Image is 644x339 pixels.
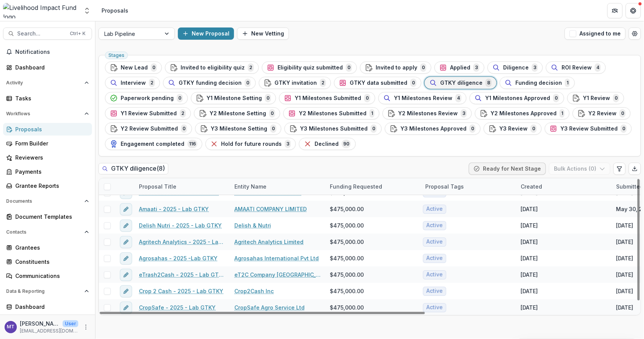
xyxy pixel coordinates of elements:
[262,61,357,74] button: Eligibility quiz submitted0
[15,272,86,280] div: Communications
[330,238,364,246] span: $475,000.00
[120,285,132,297] button: edit
[20,320,60,328] p: [PERSON_NAME]
[234,254,319,262] a: Agrosahas International Pvt Ltd
[583,95,610,102] span: Y1 Review
[3,92,92,105] a: Tasks
[330,221,364,229] span: $475,000.00
[378,92,466,104] button: Y1 Milestones Review4
[516,178,612,195] div: Created
[299,110,366,117] span: Y2 Milestones Submitted
[134,182,181,190] div: Proposal Title
[410,79,416,87] span: 0
[108,53,124,58] span: Stages
[191,92,276,104] button: Y1 Milestone Setting0
[15,258,86,266] div: Constituents
[3,46,92,58] button: Notifications
[234,303,305,312] a: CropSafe Agro Service Ltd
[102,6,128,15] div: Proposals
[15,63,86,71] div: Dashboard
[3,27,92,40] button: Search...
[3,210,92,223] a: Document Templates
[616,303,633,312] div: [DATE]
[3,61,92,74] a: Dashboard
[398,110,458,117] span: Y2 Milestones Review
[400,126,466,132] span: Y3 Milestones Approved
[105,77,160,89] button: Interview2
[3,241,92,254] a: Grantees
[234,287,274,295] a: Crop2Cash Inc
[545,123,632,135] button: Y3 Review Submitted0
[6,199,81,204] span: Documents
[98,5,131,16] nav: breadcrumb
[180,109,186,118] span: 2
[139,287,223,295] a: Crop 2 Cash - 2025 - Lab GTKY
[15,153,86,161] div: Reviewers
[3,285,92,297] button: Open Data & Reporting
[424,77,497,89] button: GTKY diligence8
[149,79,155,87] span: 2
[17,31,65,37] span: Search...
[234,221,271,229] a: Delish & Nutri
[120,220,132,232] button: edit
[248,63,254,72] span: 2
[485,95,550,102] span: Y1 Milestones Approved
[546,61,606,74] button: ROI Review4
[588,110,617,117] span: Y2 Review
[620,109,626,118] span: 0
[475,107,570,119] button: Y2 Milestones Approved1
[234,238,303,246] a: Agritech Analytics Limited
[181,65,245,71] span: Invited to eligibility quiz
[139,254,218,262] a: Agrosahas - 2025 -Lab GTKY
[376,65,417,71] span: Invited to apply
[120,203,132,215] button: edit
[195,123,281,135] button: Y3 Milestone Setting0
[245,79,251,87] span: 0
[325,182,387,190] div: Funding Requested
[473,63,479,72] span: 3
[549,163,610,175] button: Bulk Actions (0)
[20,328,78,334] p: [EMAIL_ADDRESS][DOMAIN_NAME]
[315,141,339,147] span: Declined
[521,287,538,295] div: [DATE]
[629,163,641,175] button: Export table data
[82,3,92,18] button: Open entity switcher
[521,205,538,213] div: [DATE]
[461,109,467,118] span: 3
[105,61,162,74] button: New Lead0
[360,61,431,74] button: Invited to apply0
[105,92,188,104] button: Paperwork pending0
[385,123,481,135] button: Y3 Milestones Approved0
[279,92,375,104] button: Y1 Milestones Submitted0
[383,107,472,119] button: Y2 Milestones Review3
[484,123,542,135] button: Y3 Review0
[521,221,538,229] div: [DATE]
[299,138,356,150] button: Declined90
[120,252,132,265] button: edit
[350,80,407,86] span: GTKY data submitted
[486,79,492,87] span: 8
[607,3,623,18] button: Partners
[165,61,259,74] button: Invited to eligibility quiz2
[6,229,81,235] span: Contacts
[499,126,528,132] span: Y3 Review
[15,168,86,176] div: Payments
[3,165,92,178] a: Payments
[15,139,86,147] div: Form Builder
[521,303,538,312] div: [DATE]
[3,270,92,282] a: Communications
[300,126,368,132] span: Y3 Milestones Submitted
[205,138,296,150] button: Hold for future rounds3
[259,77,331,89] button: GTKY invitation2
[3,300,92,313] a: Dashboard
[230,178,325,195] div: Entity Name
[521,271,538,279] div: [DATE]
[595,63,601,72] span: 4
[134,178,230,195] div: Proposal Title
[121,126,178,132] span: Y2 Review Submitted
[163,77,256,89] button: GTKY funding decision0
[364,94,370,102] span: 0
[521,254,538,262] div: [DATE]
[120,236,132,248] button: edit
[151,63,157,72] span: 0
